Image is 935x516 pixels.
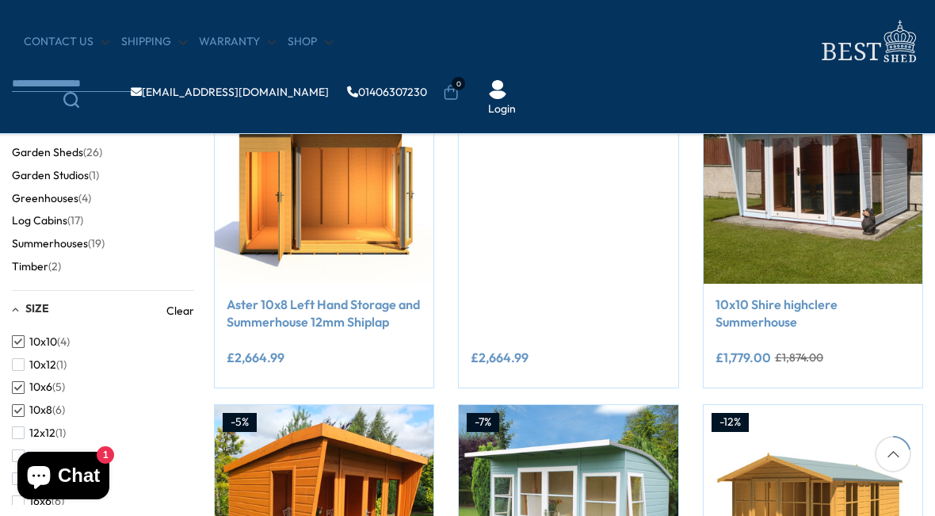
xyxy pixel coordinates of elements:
a: Clear [166,303,194,319]
span: (6) [52,403,65,417]
button: 12x12 [12,422,66,445]
a: 10x10 Shire highclere Summerhouse [716,296,910,331]
span: 12x6 [29,449,52,463]
button: 12x8 [12,468,64,491]
span: (5) [52,380,65,394]
button: Garden Sheds (26) [12,141,102,164]
span: Size [25,301,49,315]
span: 10x6 [29,380,52,394]
a: Warranty [199,34,276,50]
button: Timber (2) [12,255,61,278]
span: (2) [48,260,61,273]
button: 10x6 [12,376,65,399]
span: (26) [83,146,102,159]
button: Summerhouses (19) [12,232,105,255]
span: (6) [52,449,64,463]
button: 16x6 [12,490,64,513]
del: £1,874.00 [775,352,823,363]
a: CONTACT US [24,34,109,50]
a: 0 [443,85,459,101]
ins: £2,664.99 [227,351,284,364]
button: 10x8 [12,399,65,422]
button: Greenhouses (4) [12,187,91,210]
img: User Icon [488,80,507,99]
ins: £1,779.00 [716,351,771,364]
div: -5% [223,413,257,432]
div: -7% [467,413,499,432]
div: -12% [712,413,749,432]
a: Login [488,101,516,117]
span: 10x12 [29,358,56,372]
span: (4) [78,192,91,205]
span: (19) [88,237,105,250]
a: Shipping [121,34,187,50]
a: [EMAIL_ADDRESS][DOMAIN_NAME] [131,86,329,97]
span: 12x12 [29,426,55,440]
span: 10x10 [29,335,57,349]
span: 10x8 [29,403,52,417]
span: (17) [67,214,83,227]
button: 10x12 [12,354,67,376]
a: Search [12,92,131,108]
inbox-online-store-chat: Shopify online store chat [13,452,114,503]
button: Garden Studios (1) [12,164,99,187]
button: 10x10 [12,331,70,354]
a: Shop [288,34,333,50]
span: Garden Sheds [12,146,83,159]
span: 0 [452,77,465,90]
span: (1) [55,426,66,440]
span: (4) [57,335,70,349]
button: Log Cabins (17) [12,209,83,232]
span: Garden Studios [12,169,89,182]
span: Log Cabins [12,214,67,227]
img: logo [812,16,923,67]
span: Greenhouses [12,192,78,205]
span: Summerhouses [12,237,88,250]
a: Aster 10x8 Left Hand Storage and Summerhouse 12mm Shiplap [227,296,422,331]
span: Timber [12,260,48,273]
a: 01406307230 [347,86,427,97]
ins: £2,664.99 [471,351,529,364]
span: (1) [56,358,67,372]
span: (1) [89,169,99,182]
button: 12x6 [12,445,64,468]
